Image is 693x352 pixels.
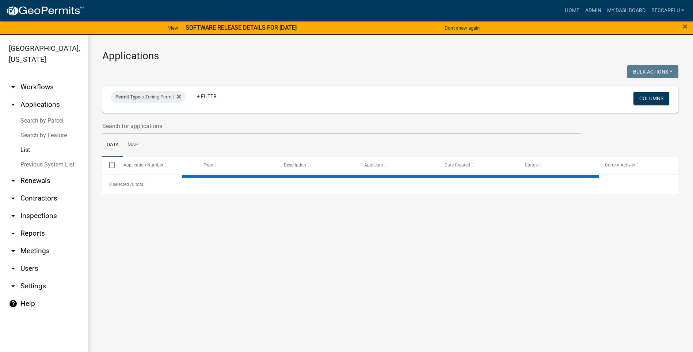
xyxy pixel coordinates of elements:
datatable-header-cell: Type [197,157,277,174]
datatable-header-cell: Description [277,157,357,174]
span: Current Activity [605,162,635,168]
span: Application Number [123,162,163,168]
div: is Zoning Permit [111,91,185,103]
span: Applicant [364,162,383,168]
datatable-header-cell: Current Activity [598,157,678,174]
i: arrow_drop_down [9,247,18,255]
span: Permit Type [115,94,140,100]
i: arrow_drop_down [9,176,18,185]
datatable-header-cell: Date Created [438,157,518,174]
i: arrow_drop_up [9,100,18,109]
a: + Filter [191,90,222,103]
a: My Dashboard [604,4,648,18]
a: Admin [582,4,604,18]
span: Description [284,162,306,168]
i: arrow_drop_down [9,194,18,203]
h3: Applications [102,50,678,62]
a: View [165,22,181,34]
a: Data [102,134,123,157]
span: Date Created [445,162,470,168]
datatable-header-cell: Status [518,157,598,174]
input: Search for applications [102,119,580,134]
i: help [9,299,18,308]
span: Status [525,162,538,168]
i: arrow_drop_down [9,282,18,291]
span: Type [203,162,213,168]
a: BeccaPflu [648,4,687,18]
button: Columns [633,92,669,105]
datatable-header-cell: Select [102,157,116,174]
datatable-header-cell: Application Number [116,157,197,174]
datatable-header-cell: Applicant [357,157,438,174]
i: arrow_drop_down [9,229,18,238]
div: 0 total [102,175,678,194]
i: arrow_drop_down [9,264,18,273]
i: arrow_drop_down [9,83,18,91]
button: Don't show again [442,22,483,34]
strong: SOFTWARE RELEASE DETAILS FOR [DATE] [186,24,297,31]
button: Bulk Actions [627,65,678,78]
a: Home [562,4,582,18]
span: 0 selected / [109,182,132,187]
a: Map [123,134,143,157]
i: arrow_drop_down [9,211,18,220]
span: × [683,21,688,31]
button: Close [683,22,688,31]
